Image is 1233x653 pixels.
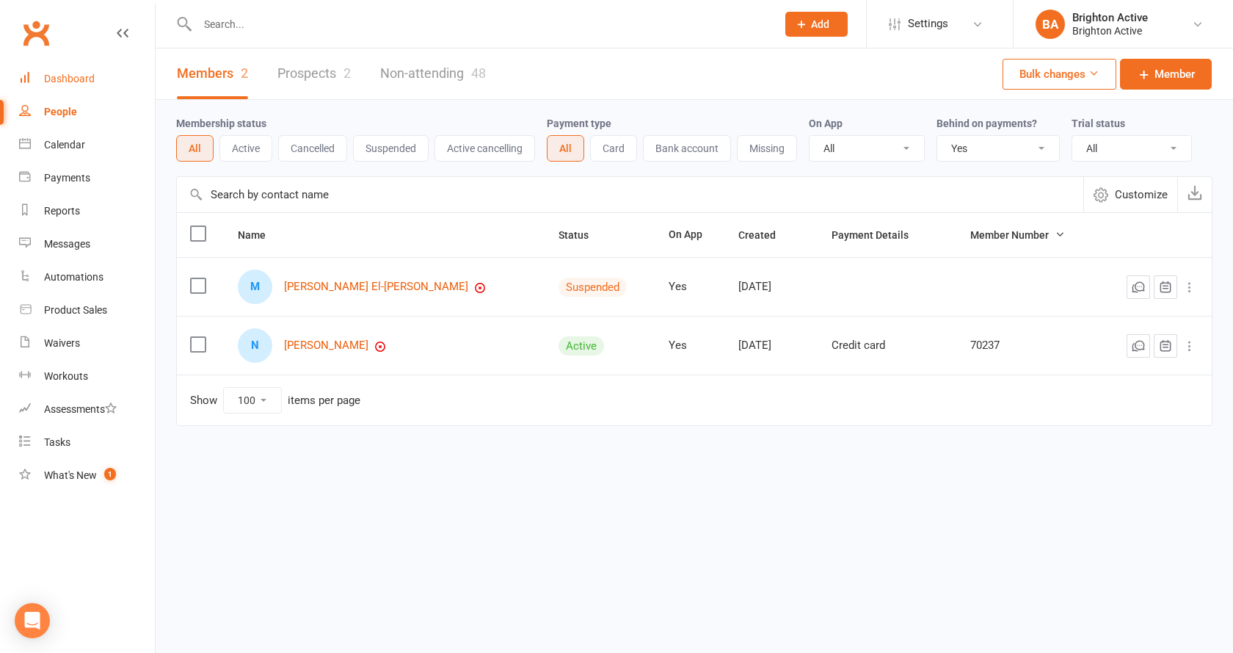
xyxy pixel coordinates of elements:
span: Payment Details [832,229,925,241]
a: Non-attending48 [380,48,486,99]
div: Product Sales [44,304,107,316]
a: [PERSON_NAME] El-[PERSON_NAME] [284,281,468,293]
button: Active [219,135,272,162]
div: BA [1036,10,1065,39]
a: Tasks [19,426,155,459]
a: [PERSON_NAME] [284,339,368,352]
span: Customize [1115,186,1168,203]
span: 1 [104,468,116,480]
a: Automations [19,261,155,294]
div: Workouts [44,370,88,382]
button: Cancelled [278,135,347,162]
div: 48 [471,65,486,81]
div: M [238,270,272,304]
span: Settings [908,7,948,40]
button: Bank account [643,135,731,162]
span: Member Number [970,229,1065,241]
span: Created [738,229,792,241]
label: Membership status [176,118,266,129]
div: Brighton Active [1072,24,1148,37]
a: People [19,95,155,129]
button: Status [559,226,605,244]
div: Active [559,336,604,356]
button: Created [738,226,792,244]
div: What's New [44,469,97,481]
a: Members2 [177,48,248,99]
div: Open Intercom Messenger [15,603,50,638]
button: Bulk changes [1003,59,1116,90]
a: Workouts [19,360,155,393]
div: Automations [44,271,103,283]
div: Calendar [44,139,85,151]
button: Add [785,12,848,37]
div: Reports [44,205,80,217]
div: Brighton Active [1072,11,1148,24]
a: Messages [19,228,155,261]
div: Waivers [44,337,80,349]
input: Search by contact name [177,177,1083,212]
a: What's New1 [19,459,155,492]
a: Member [1120,59,1212,90]
button: Customize [1083,177,1177,212]
div: Assessments [44,403,117,415]
div: Messages [44,238,90,250]
a: Product Sales [19,294,155,327]
button: Suspended [353,135,429,162]
div: [DATE] [738,281,804,293]
div: 70237 [970,339,1084,352]
label: Trial status [1072,118,1125,129]
a: Waivers [19,327,155,360]
div: 2 [241,65,248,81]
div: Credit card [832,339,944,352]
a: Reports [19,195,155,228]
button: All [547,135,584,162]
label: Behind on payments? [936,118,1037,129]
div: Tasks [44,436,70,448]
a: Clubworx [18,15,54,51]
a: Payments [19,162,155,195]
div: Show [190,387,360,414]
input: Search... [193,14,766,35]
a: Prospects2 [277,48,351,99]
a: Calendar [19,129,155,162]
div: Payments [44,172,90,184]
div: N [238,328,272,363]
div: Dashboard [44,73,95,84]
button: Member Number [970,226,1065,244]
div: Yes [669,281,712,293]
span: Member [1154,65,1195,83]
div: items per page [288,394,360,407]
button: Card [590,135,637,162]
div: 2 [343,65,351,81]
button: Payment Details [832,226,925,244]
div: Suspended [559,278,627,297]
label: Payment type [547,118,611,129]
button: Active cancelling [434,135,535,162]
button: Missing [737,135,797,162]
th: On App [655,213,725,257]
button: All [176,135,214,162]
button: Name [238,226,282,244]
div: [DATE] [738,339,804,352]
a: Assessments [19,393,155,426]
label: On App [809,118,843,129]
a: Dashboard [19,62,155,95]
span: Status [559,229,605,241]
div: Yes [669,339,712,352]
span: Add [811,18,829,30]
span: Name [238,229,282,241]
div: People [44,106,77,118]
